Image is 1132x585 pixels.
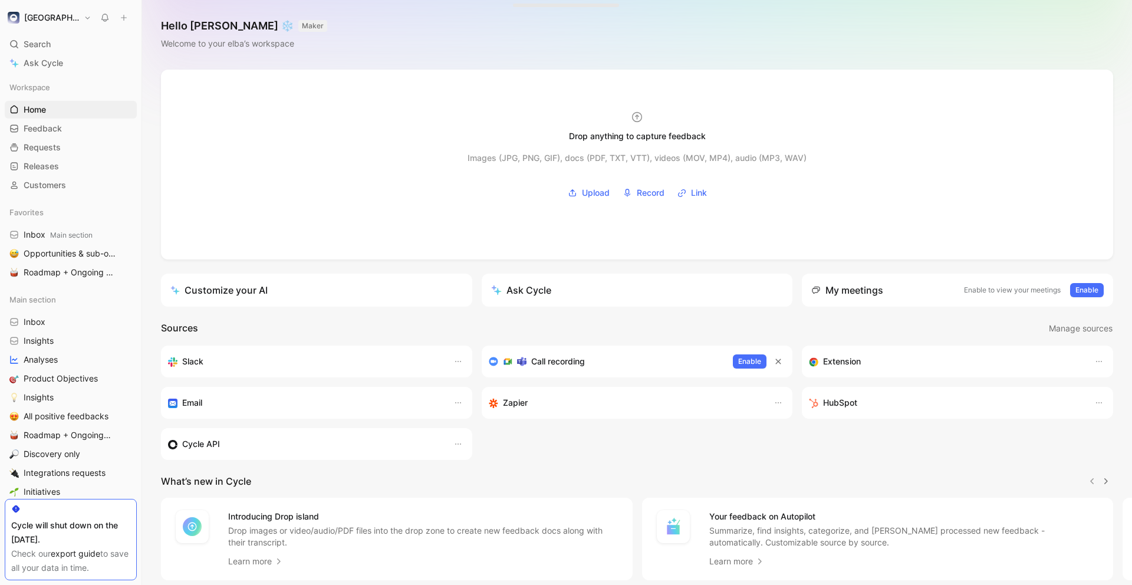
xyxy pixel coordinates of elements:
[24,37,51,51] span: Search
[5,139,137,156] a: Requests
[5,78,137,96] div: Workspace
[24,104,46,116] span: Home
[482,274,793,307] button: Ask Cycle
[8,12,19,24] img: elba
[569,129,706,143] div: Drop anything to capture feedback
[5,313,137,331] a: Inbox
[9,487,19,497] img: 🌱
[24,410,108,422] span: All positive feedbacks
[709,554,765,568] a: Learn more
[24,335,54,347] span: Insights
[9,206,44,218] span: Favorites
[24,373,98,384] span: Product Objectives
[161,474,251,488] h2: What’s new in Cycle
[24,486,60,498] span: Initiatives
[9,294,56,305] span: Main section
[9,449,19,459] img: 🔎
[168,437,442,451] div: Sync customers & send feedback from custom sources. Get inspired by our favorite use case
[24,142,61,153] span: Requests
[7,372,21,386] button: 🎯
[691,186,707,200] span: Link
[5,176,137,194] a: Customers
[228,525,618,548] p: Drop images or video/audio/PDF files into the drop zone to create new feedback docs along with th...
[24,248,119,260] span: Opportunities & sub-opportunities
[673,184,711,202] button: Link
[5,54,137,72] a: Ask Cycle
[170,283,268,297] div: Customize your AI
[24,429,113,441] span: Roadmap + Ongoing Discovery
[491,283,551,297] div: Ask Cycle
[503,396,528,410] h3: Zapier
[5,120,137,137] a: Feedback
[9,268,19,277] img: 🥁
[9,468,19,478] img: 🔌
[161,37,327,51] div: Welcome to your elba’s workspace
[7,428,21,442] button: 🥁
[5,9,94,26] button: elba[GEOGRAPHIC_DATA]
[9,412,19,421] img: 😍
[24,12,79,23] h1: [GEOGRAPHIC_DATA]
[5,464,137,482] a: 🔌Integrations requests
[564,184,614,202] button: Upload
[24,56,63,70] span: Ask Cycle
[5,101,137,119] a: Home
[228,510,618,524] h4: Introducing Drop island
[1075,284,1098,296] span: Enable
[709,525,1100,548] p: Summarize, find insights, categorize, and [PERSON_NAME] processed new feedback - automatically. C...
[9,430,19,440] img: 🥁
[161,321,198,336] h2: Sources
[51,548,100,558] a: export guide
[9,81,50,93] span: Workspace
[637,186,664,200] span: Record
[5,291,137,520] div: Main sectionInboxInsightsAnalyses🎯Product Objectives💡Insights😍All positive feedbacks🥁Roadmap + On...
[5,389,137,406] a: 💡Insights
[24,160,59,172] span: Releases
[228,554,284,568] a: Learn more
[24,179,66,191] span: Customers
[531,354,585,369] h3: Call recording
[489,396,762,410] div: Capture feedback from thousands of sources with Zapier (survey results, recordings, sheets, etc).
[168,396,442,410] div: Forward emails to your feedback inbox
[24,448,80,460] span: Discovery only
[5,157,137,175] a: Releases
[24,229,93,241] span: Inbox
[738,356,761,367] span: Enable
[9,393,19,402] img: 💡
[168,354,442,369] div: Sync your customers, send feedback and get updates in Slack
[5,203,137,221] div: Favorites
[5,226,137,244] a: InboxMain section
[823,396,857,410] h3: HubSpot
[582,186,610,200] span: Upload
[11,518,130,547] div: Cycle will shut down on the [DATE].
[1070,283,1104,297] button: Enable
[7,409,21,423] button: 😍
[24,316,45,328] span: Inbox
[5,35,137,53] div: Search
[161,19,327,33] h1: Hello [PERSON_NAME] ❄️
[7,247,21,261] button: 😅
[811,283,883,297] div: My meetings
[24,354,58,366] span: Analyses
[24,467,106,479] span: Integrations requests
[5,332,137,350] a: Insights
[7,447,21,461] button: 🔎
[7,485,21,499] button: 🌱
[24,123,62,134] span: Feedback
[182,437,220,451] h3: Cycle API
[24,392,54,403] span: Insights
[9,249,19,258] img: 😅
[709,510,1100,524] h4: Your feedback on Autopilot
[1048,321,1113,336] button: Manage sources
[7,390,21,405] button: 💡
[5,483,137,501] a: 🌱Initiatives
[1049,321,1113,336] span: Manage sources
[468,151,807,165] div: Images (JPG, PNG, GIF), docs (PDF, TXT, VTT), videos (MOV, MP4), audio (MP3, WAV)
[5,370,137,387] a: 🎯Product Objectives
[5,445,137,463] a: 🔎Discovery only
[7,466,21,480] button: 🔌
[809,354,1082,369] div: Capture feedback from anywhere on the web
[182,396,202,410] h3: Email
[5,426,137,444] a: 🥁Roadmap + Ongoing Discovery
[7,265,21,280] button: 🥁
[5,245,137,262] a: 😅Opportunities & sub-opportunities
